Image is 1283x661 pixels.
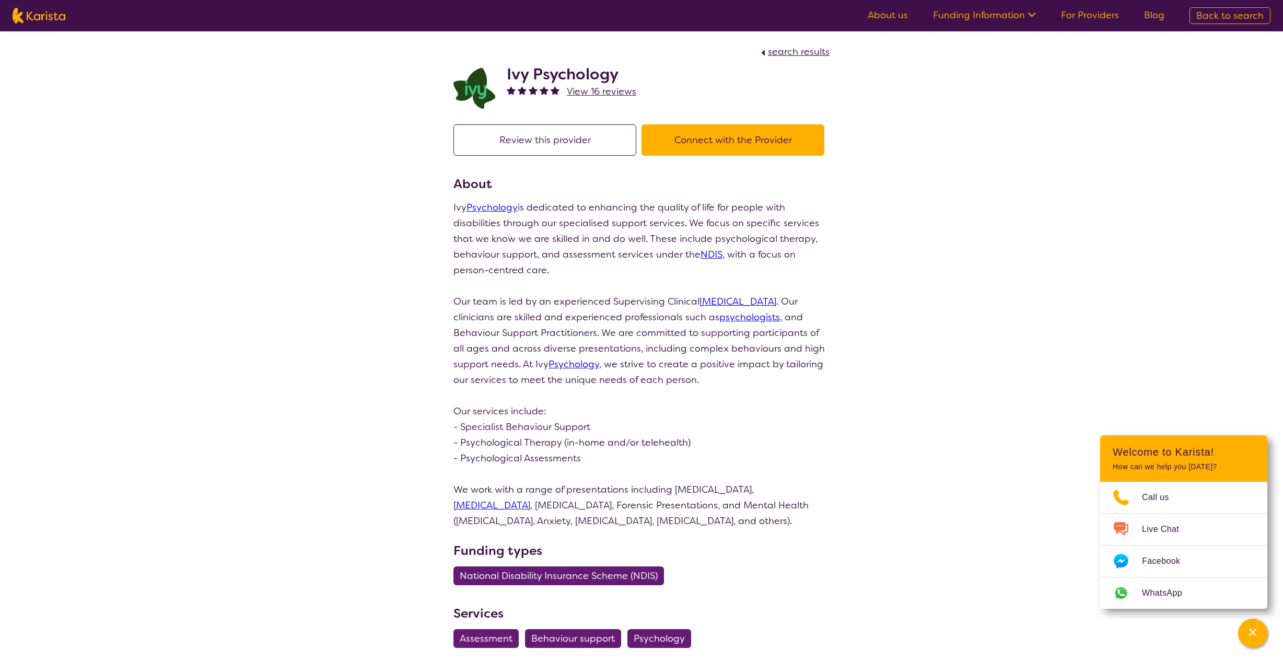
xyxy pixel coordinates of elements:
[453,200,830,278] p: Ivy is dedicated to enhancing the quality of life for people with disabilities through our specia...
[453,419,830,435] p: - Specialist Behaviour Support
[1113,446,1255,458] h2: Welcome to Karista!
[567,84,636,99] a: View 16 reviews
[460,566,658,585] span: National Disability Insurance Scheme (NDIS)
[453,482,830,529] p: We work with a range of presentations including [MEDICAL_DATA], , [MEDICAL_DATA], Forensic Presen...
[453,435,830,450] p: - Psychological Therapy (in-home and/or telehealth)
[1189,7,1270,24] a: Back to search
[1100,482,1267,609] ul: Choose channel
[1100,435,1267,609] div: Channel Menu
[551,86,559,95] img: fullstar
[641,124,824,156] button: Connect with the Provider
[453,570,670,582] a: National Disability Insurance Scheme (NDIS)
[768,45,830,58] span: search results
[453,294,830,388] p: Our team is led by an experienced Supervising Clinical . Our clinicians are skilled and experienc...
[699,295,776,308] a: [MEDICAL_DATA]
[549,358,599,370] a: Psychology
[453,604,830,623] h3: Services
[453,450,830,466] p: - Psychological Assessments
[1144,9,1164,21] a: Blog
[525,632,627,645] a: Behaviour support
[933,9,1036,21] a: Funding Information
[460,629,512,648] span: Assessment
[453,68,495,109] img: lcqb2d1jpug46odws9wh.png
[453,124,636,156] button: Review this provider
[466,201,518,214] a: Psychology
[453,175,830,193] h3: About
[1142,521,1192,537] span: Live Chat
[1142,553,1193,569] span: Facebook
[453,541,830,560] h3: Funding types
[453,499,530,512] a: [MEDICAL_DATA]
[701,248,722,261] a: NDIS
[1238,619,1267,648] button: Channel Menu
[540,86,549,95] img: fullstar
[13,8,65,24] img: Karista logo
[507,65,636,84] h2: Ivy Psychology
[1142,585,1195,601] span: WhatsApp
[518,86,527,95] img: fullstar
[1061,9,1119,21] a: For Providers
[1100,577,1267,609] a: Web link opens in a new tab.
[567,85,636,98] span: View 16 reviews
[507,86,516,95] img: fullstar
[453,632,525,645] a: Assessment
[1142,490,1182,505] span: Call us
[1113,462,1255,471] p: How can we help you [DATE]?
[634,629,685,648] span: Psychology
[759,45,830,58] a: search results
[453,403,830,419] p: Our services include:
[641,134,830,146] a: Connect with the Provider
[868,9,908,21] a: About us
[1196,9,1264,22] span: Back to search
[529,86,538,95] img: fullstar
[719,311,780,323] a: psychologists
[627,632,697,645] a: Psychology
[453,134,641,146] a: Review this provider
[531,629,615,648] span: Behaviour support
